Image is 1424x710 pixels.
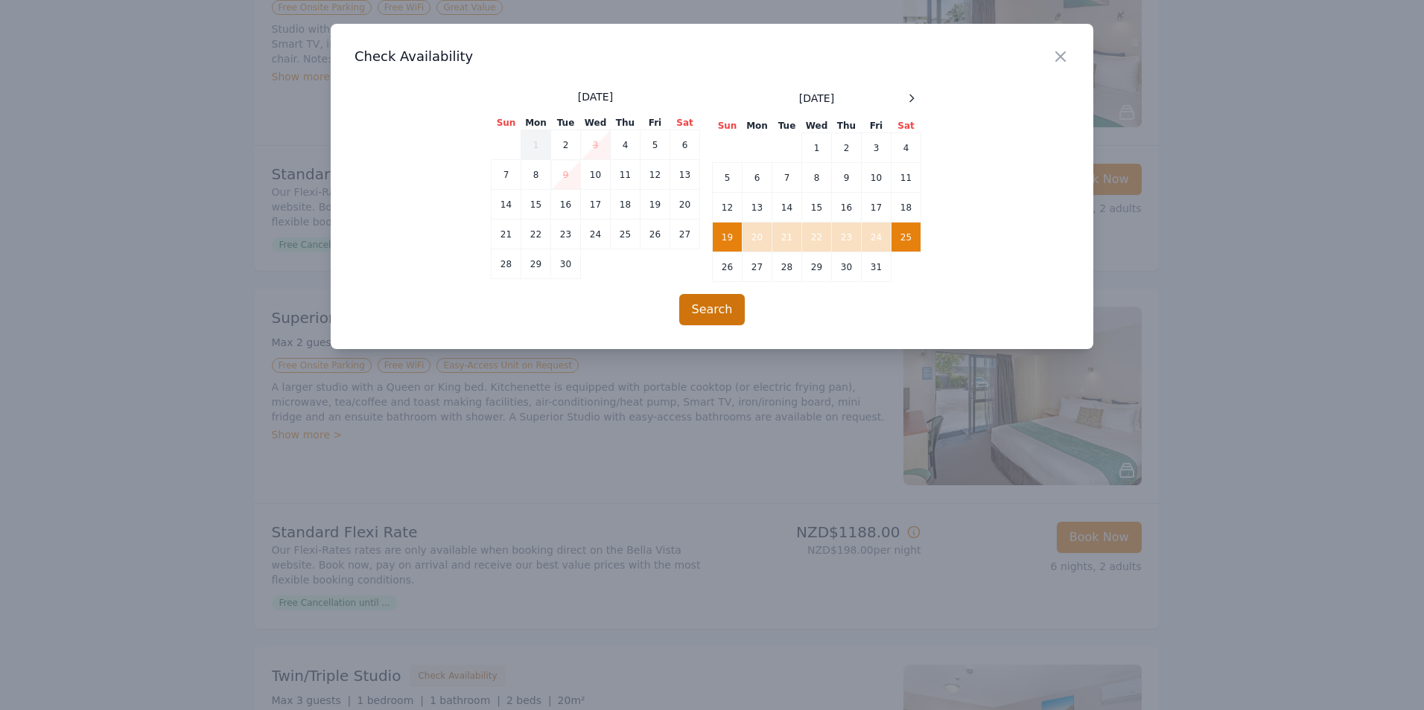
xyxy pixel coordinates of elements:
td: 17 [581,190,611,220]
td: 31 [862,252,891,282]
td: 5 [713,163,743,193]
td: 13 [743,193,772,223]
th: Fri [641,116,670,130]
td: 16 [551,190,581,220]
td: 27 [670,220,700,249]
span: [DATE] [578,89,613,104]
td: 19 [713,223,743,252]
td: 18 [891,193,921,223]
td: 28 [492,249,521,279]
th: Sat [891,119,921,133]
th: Wed [802,119,832,133]
td: 22 [802,223,832,252]
td: 7 [772,163,802,193]
td: 21 [492,220,521,249]
td: 3 [862,133,891,163]
td: 4 [891,133,921,163]
td: 14 [772,193,802,223]
td: 21 [772,223,802,252]
td: 20 [743,223,772,252]
td: 1 [521,130,551,160]
td: 10 [581,160,611,190]
td: 2 [832,133,862,163]
td: 23 [551,220,581,249]
td: 12 [713,193,743,223]
td: 17 [862,193,891,223]
td: 12 [641,160,670,190]
td: 9 [551,160,581,190]
td: 26 [641,220,670,249]
td: 20 [670,190,700,220]
td: 4 [611,130,641,160]
th: Tue [551,116,581,130]
td: 23 [832,223,862,252]
td: 29 [521,249,551,279]
th: Mon [743,119,772,133]
td: 11 [891,163,921,193]
td: 27 [743,252,772,282]
td: 24 [581,220,611,249]
td: 30 [551,249,581,279]
td: 14 [492,190,521,220]
td: 18 [611,190,641,220]
th: Sun [713,119,743,133]
h3: Check Availability [355,48,1069,65]
td: 11 [611,160,641,190]
td: 28 [772,252,802,282]
td: 7 [492,160,521,190]
td: 22 [521,220,551,249]
td: 24 [862,223,891,252]
th: Mon [521,116,551,130]
td: 3 [581,130,611,160]
td: 30 [832,252,862,282]
th: Fri [862,119,891,133]
th: Sun [492,116,521,130]
td: 16 [832,193,862,223]
th: Thu [611,116,641,130]
td: 5 [641,130,670,160]
span: [DATE] [799,91,834,106]
td: 8 [802,163,832,193]
td: 2 [551,130,581,160]
th: Thu [832,119,862,133]
td: 15 [802,193,832,223]
td: 6 [743,163,772,193]
td: 19 [641,190,670,220]
th: Wed [581,116,611,130]
td: 1 [802,133,832,163]
td: 25 [891,223,921,252]
td: 6 [670,130,700,160]
td: 9 [832,163,862,193]
td: 13 [670,160,700,190]
td: 25 [611,220,641,249]
td: 8 [521,160,551,190]
td: 26 [713,252,743,282]
button: Search [679,294,746,325]
td: 15 [521,190,551,220]
td: 10 [862,163,891,193]
th: Sat [670,116,700,130]
th: Tue [772,119,802,133]
td: 29 [802,252,832,282]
